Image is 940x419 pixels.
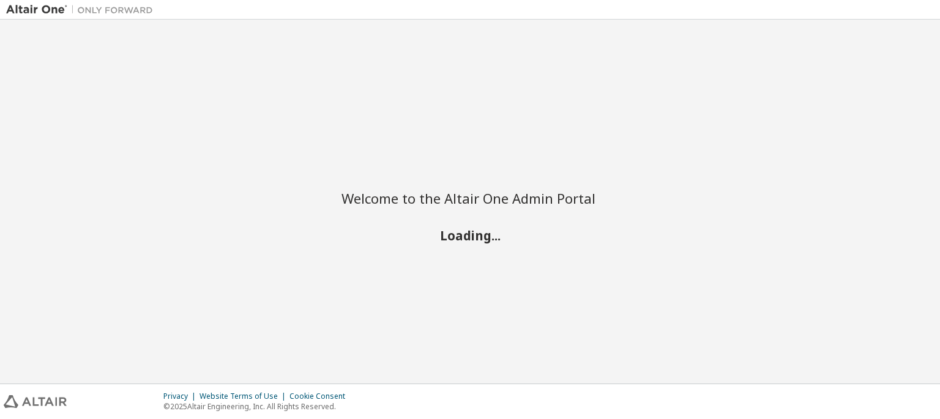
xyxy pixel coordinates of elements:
div: Cookie Consent [289,391,352,401]
div: Website Terms of Use [200,391,289,401]
h2: Loading... [341,227,599,243]
p: © 2025 Altair Engineering, Inc. All Rights Reserved. [163,401,352,412]
div: Privacy [163,391,200,401]
img: Altair One [6,4,159,16]
img: altair_logo.svg [4,395,67,408]
h2: Welcome to the Altair One Admin Portal [341,190,599,207]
